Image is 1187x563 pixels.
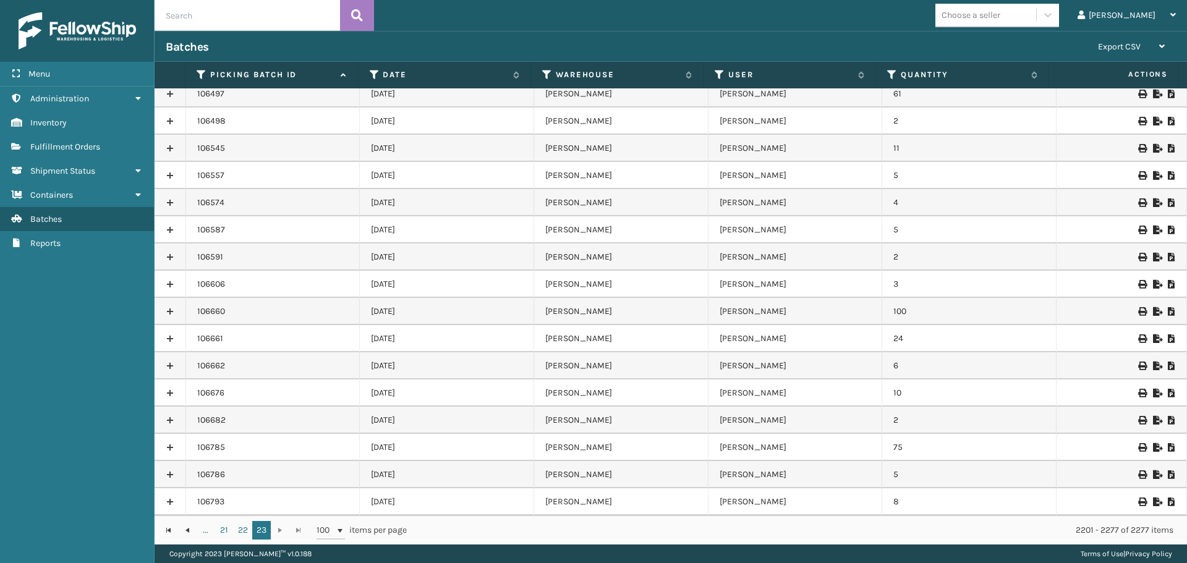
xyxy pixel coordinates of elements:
[1153,470,1160,479] i: Export to .xls
[534,434,708,461] td: [PERSON_NAME]
[1153,226,1160,234] i: Export to .xls
[30,238,61,248] span: Reports
[160,521,178,540] a: Go to the first page
[708,298,883,325] td: [PERSON_NAME]
[1153,171,1160,180] i: Export to .xls
[186,135,360,162] td: 106545
[708,108,883,135] td: [PERSON_NAME]
[186,108,360,135] td: 106498
[19,12,136,49] img: logo
[164,525,174,535] span: Go to the first page
[1168,334,1175,343] i: Print Picklist
[186,434,360,461] td: 106785
[1138,497,1146,506] i: Print Picklist Labels
[1168,144,1175,153] i: Print Picklist
[360,379,534,407] td: [DATE]
[1168,470,1175,479] i: Print Picklist
[30,214,62,224] span: Batches
[1168,416,1175,425] i: Print Picklist
[882,80,1057,108] td: 61
[360,461,534,488] td: [DATE]
[534,271,708,298] td: [PERSON_NAME]
[360,407,534,434] td: [DATE]
[252,521,271,540] a: 23
[882,271,1057,298] td: 3
[534,379,708,407] td: [PERSON_NAME]
[708,379,883,407] td: [PERSON_NAME]
[534,243,708,271] td: [PERSON_NAME]
[178,521,197,540] a: Go to the previous page
[1153,416,1160,425] i: Export to .xls
[1168,117,1175,125] i: Print Picklist
[882,325,1057,352] td: 24
[30,93,89,104] span: Administration
[534,80,708,108] td: [PERSON_NAME]
[383,69,506,80] label: Date
[166,40,209,54] h3: Batches
[30,190,73,200] span: Containers
[942,9,1000,22] div: Choose a seller
[1138,226,1146,234] i: Print Picklist Labels
[210,69,334,80] label: Picking batch ID
[215,521,234,540] a: 21
[708,216,883,243] td: [PERSON_NAME]
[534,216,708,243] td: [PERSON_NAME]
[1168,307,1175,316] i: Print Picklist
[708,80,883,108] td: [PERSON_NAME]
[1168,171,1175,180] i: Print Picklist
[1153,90,1160,98] i: Export to .xls
[1153,280,1160,289] i: Export to .xls
[1138,470,1146,479] i: Print Picklist Labels
[186,325,360,352] td: 106661
[1168,443,1175,452] i: Print Picklist
[360,352,534,379] td: [DATE]
[708,434,883,461] td: [PERSON_NAME]
[534,298,708,325] td: [PERSON_NAME]
[186,189,360,216] td: 106574
[534,189,708,216] td: [PERSON_NAME]
[708,461,883,488] td: [PERSON_NAME]
[882,461,1057,488] td: 5
[901,69,1024,80] label: Quantity
[360,488,534,515] td: [DATE]
[186,407,360,434] td: 106682
[1153,117,1160,125] i: Export to .xls
[1168,253,1175,261] i: Print Picklist
[186,488,360,515] td: 106793
[534,352,708,379] td: [PERSON_NAME]
[1168,226,1175,234] i: Print Picklist
[882,108,1057,135] td: 2
[1138,253,1146,261] i: Print Picklist Labels
[1125,549,1172,558] a: Privacy Policy
[360,243,534,271] td: [DATE]
[186,379,360,407] td: 106676
[708,488,883,515] td: [PERSON_NAME]
[1153,362,1160,370] i: Export to .xls
[882,216,1057,243] td: 5
[882,298,1057,325] td: 100
[1098,41,1141,52] span: Export CSV
[1153,144,1160,153] i: Export to .xls
[708,189,883,216] td: [PERSON_NAME]
[1168,90,1175,98] i: Print Picklist
[186,298,360,325] td: 106660
[1168,198,1175,207] i: Print Picklist
[534,407,708,434] td: [PERSON_NAME]
[882,407,1057,434] td: 2
[1138,117,1146,125] i: Print Picklist Labels
[882,488,1057,515] td: 8
[882,189,1057,216] td: 4
[317,524,335,536] span: 100
[708,352,883,379] td: [PERSON_NAME]
[360,162,534,189] td: [DATE]
[360,271,534,298] td: [DATE]
[1138,144,1146,153] i: Print Picklist Labels
[186,352,360,379] td: 106662
[169,544,312,563] p: Copyright 2023 [PERSON_NAME]™ v 1.0.188
[360,135,534,162] td: [DATE]
[728,69,852,80] label: User
[1153,198,1160,207] i: Export to .xls
[534,461,708,488] td: [PERSON_NAME]
[1138,443,1146,452] i: Print Picklist Labels
[360,434,534,461] td: [DATE]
